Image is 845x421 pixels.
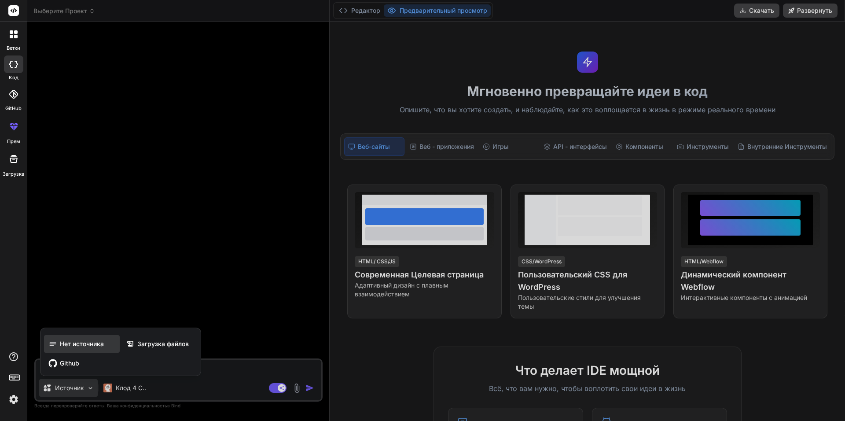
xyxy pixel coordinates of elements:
[3,170,24,178] label: Загрузка
[5,105,22,112] label: GitHub
[60,359,79,368] span: Github
[60,340,104,348] span: Нет источника
[7,138,20,145] label: прем
[137,340,189,348] span: Загрузка файлов
[6,392,21,407] img: Настройки
[7,44,20,52] label: Ветки
[9,74,18,81] label: код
